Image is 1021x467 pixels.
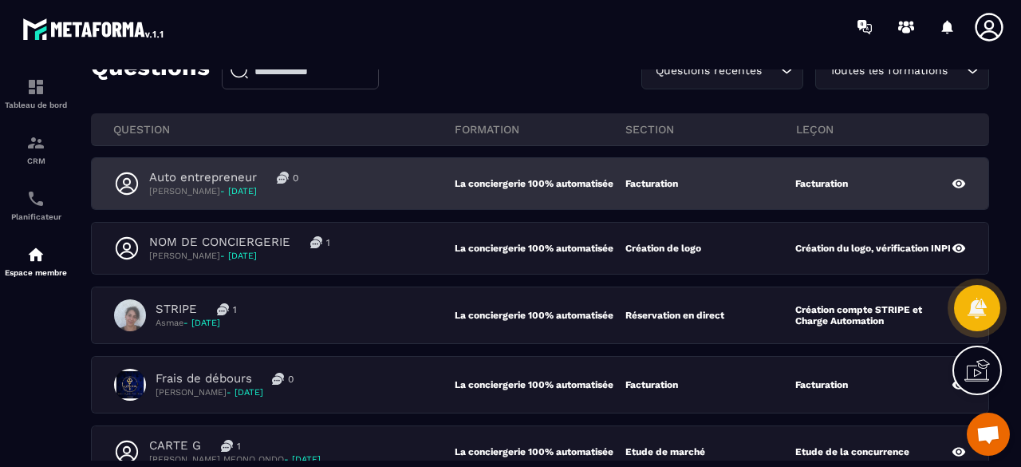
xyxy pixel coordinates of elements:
[625,446,705,457] p: Etude de marché
[149,185,298,197] p: [PERSON_NAME]
[113,122,455,137] p: QUESTION
[26,245,45,264] img: automations
[795,304,955,327] p: Création compte STRIPE et Charge Automation
[149,235,290,250] p: NOM DE CONCIERGERIE
[156,302,197,317] p: STRIPE
[4,121,68,177] a: formationformationCRM
[455,310,625,321] p: La conciergerie 100% automatisée
[22,14,166,43] img: logo
[455,446,625,457] p: La conciergerie 100% automatisée
[455,122,625,137] p: FORMATION
[221,440,233,452] img: messages
[284,454,321,465] span: - [DATE]
[795,446,909,457] p: Etude de la concurrence
[220,186,257,196] span: - [DATE]
[4,233,68,289] a: automationsautomationsEspace membre
[652,62,765,80] span: Questions récentes
[156,371,252,386] p: Frais de débours
[310,236,322,248] img: messages
[183,318,220,328] span: - [DATE]
[826,62,951,80] span: Toutes les formations
[625,178,678,189] p: Facturation
[815,53,989,89] div: Search for option
[272,373,284,385] img: messages
[217,303,229,315] img: messages
[455,379,625,390] p: La conciergerie 100% automatisée
[795,379,848,390] p: Facturation
[91,53,210,89] p: Questions
[149,438,201,453] p: CARTE G
[326,236,330,249] p: 1
[277,172,289,184] img: messages
[26,189,45,208] img: scheduler
[26,77,45,97] img: formation
[156,317,237,329] p: Asmae
[149,170,257,185] p: Auto entrepreneur
[795,243,951,254] p: Création du logo, vérification INPI
[220,251,257,261] span: - [DATE]
[227,387,263,398] span: - [DATE]
[288,373,294,386] p: 0
[4,156,68,165] p: CRM
[237,440,241,453] p: 1
[625,122,796,137] p: section
[951,62,963,80] input: Search for option
[26,133,45,152] img: formation
[455,243,625,254] p: La conciergerie 100% automatisée
[4,65,68,121] a: formationformationTableau de bord
[795,178,848,189] p: Facturation
[293,172,298,184] p: 0
[765,62,777,80] input: Search for option
[967,413,1010,456] a: Ouvrir le chat
[641,53,803,89] div: Search for option
[156,386,294,398] p: [PERSON_NAME]
[4,268,68,277] p: Espace membre
[625,310,724,321] p: Réservation en direct
[149,453,321,465] p: [PERSON_NAME] MFONO ONDO
[4,177,68,233] a: schedulerschedulerPlanificateur
[4,212,68,221] p: Planificateur
[149,250,330,262] p: [PERSON_NAME]
[796,122,967,137] p: leçon
[625,379,678,390] p: Facturation
[625,243,701,254] p: Création de logo
[455,178,625,189] p: La conciergerie 100% automatisée
[4,101,68,109] p: Tableau de bord
[233,303,237,316] p: 1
